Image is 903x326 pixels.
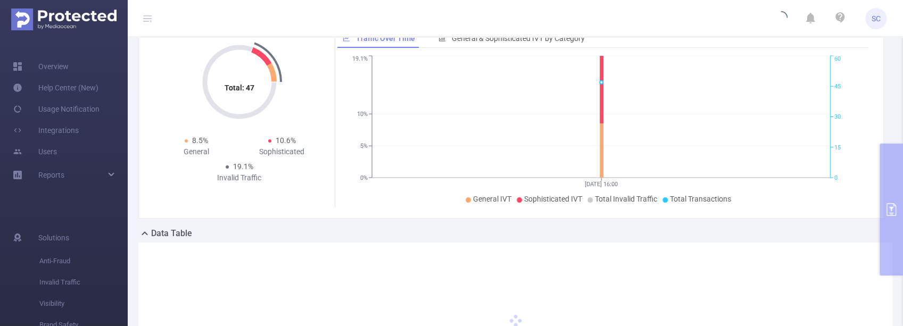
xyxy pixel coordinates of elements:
[343,35,350,42] i: icon: line-chart
[352,56,368,63] tspan: 19.1%
[438,35,446,42] i: icon: bar-chart
[233,162,253,171] span: 19.1%
[834,83,841,90] tspan: 45
[13,77,98,98] a: Help Center (New)
[834,114,841,121] tspan: 30
[360,143,368,149] tspan: 5%
[595,195,657,203] span: Total Invalid Traffic
[13,56,69,77] a: Overview
[39,250,128,272] span: Anti-Fraud
[357,111,368,118] tspan: 10%
[151,227,192,240] h2: Data Table
[775,11,788,26] i: icon: loading
[196,172,282,183] div: Invalid Traffic
[524,195,582,203] span: Sophisticated IVT
[356,34,415,43] span: Traffic Over Time
[834,174,838,181] tspan: 0
[872,8,881,29] span: SC
[154,146,239,157] div: General
[38,164,64,186] a: Reports
[38,227,69,248] span: Solutions
[452,34,585,43] span: General & Sophisticated IVT by Category
[360,174,368,181] tspan: 0%
[834,56,841,63] tspan: 60
[39,272,128,293] span: Invalid Traffic
[276,136,296,145] span: 10.6%
[239,146,325,157] div: Sophisticated
[38,171,64,179] span: Reports
[670,195,731,203] span: Total Transactions
[585,181,618,188] tspan: [DATE] 16:00
[834,144,841,151] tspan: 15
[13,120,79,141] a: Integrations
[11,9,117,30] img: Protected Media
[13,141,57,162] a: Users
[39,293,128,314] span: Visibility
[192,136,208,145] span: 8.5%
[225,83,254,92] tspan: Total: 47
[473,195,511,203] span: General IVT
[13,98,100,120] a: Usage Notification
